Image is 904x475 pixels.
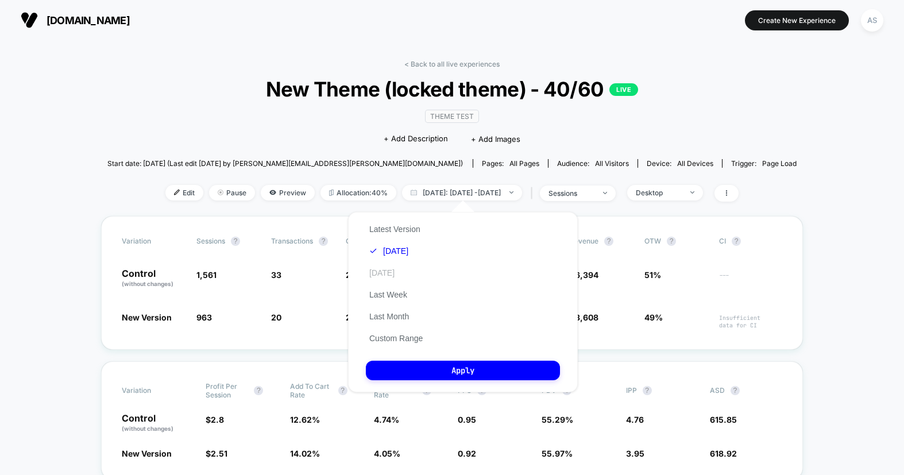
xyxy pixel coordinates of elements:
[122,449,172,458] span: New Version
[644,237,708,246] span: OTW
[542,415,573,424] span: 55.29 %
[857,9,887,32] button: AS
[638,159,722,168] span: Device:
[329,190,334,196] img: rebalance
[542,449,573,458] span: 55.97 %
[762,159,797,168] span: Page Load
[319,237,328,246] button: ?
[174,190,180,195] img: edit
[271,312,281,322] span: 20
[548,189,594,198] div: sessions
[122,382,185,399] span: Variation
[710,449,737,458] span: 618.92
[211,449,227,458] span: 2.51
[122,237,185,246] span: Variation
[411,190,417,195] img: calendar
[404,60,500,68] a: < Back to all live experiences
[271,237,313,245] span: Transactions
[290,415,320,424] span: 12.62 %
[604,237,613,246] button: ?
[231,237,240,246] button: ?
[458,449,476,458] span: 0.92
[667,237,676,246] button: ?
[595,159,629,168] span: All Visitors
[218,190,223,195] img: end
[196,270,217,280] span: 1,561
[731,386,740,395] button: ?
[122,414,194,433] p: Control
[254,386,263,395] button: ?
[458,415,476,424] span: 0.95
[861,9,883,32] div: AS
[122,280,173,287] span: (without changes)
[17,11,133,29] button: [DOMAIN_NAME]
[374,449,400,458] span: 4.05 %
[732,237,741,246] button: ?
[482,159,539,168] div: Pages:
[509,191,513,194] img: end
[374,415,399,424] span: 4.74 %
[290,449,320,458] span: 14.02 %
[165,185,203,200] span: Edit
[528,185,540,202] span: |
[142,77,762,101] span: New Theme (locked theme) - 40/60
[271,270,281,280] span: 33
[206,382,248,399] span: Profit Per Session
[626,449,644,458] span: 3.95
[402,185,522,200] span: [DATE]: [DATE] - [DATE]
[719,272,782,288] span: ---
[122,425,173,432] span: (without changes)
[366,224,424,234] button: Latest Version
[643,386,652,395] button: ?
[710,386,725,395] span: ASD
[731,159,797,168] div: Trigger:
[196,312,212,322] span: 963
[366,268,398,278] button: [DATE]
[626,386,637,395] span: IPP
[209,185,255,200] span: Pause
[719,314,782,329] span: Insufficient data for CI
[425,110,479,123] span: Theme Test
[206,449,227,458] span: $
[211,415,224,424] span: 2.8
[107,159,463,168] span: Start date: [DATE] (Last edit [DATE] by [PERSON_NAME][EMAIL_ADDRESS][PERSON_NAME][DOMAIN_NAME])
[47,14,130,26] span: [DOMAIN_NAME]
[557,159,629,168] div: Audience:
[603,192,607,194] img: end
[196,237,225,245] span: Sessions
[122,312,172,322] span: New Version
[471,134,520,144] span: + Add Images
[745,10,849,30] button: Create New Experience
[644,312,663,322] span: 49%
[21,11,38,29] img: Visually logo
[509,159,539,168] span: all pages
[609,83,638,96] p: LIVE
[261,185,315,200] span: Preview
[626,415,644,424] span: 4.76
[290,382,333,399] span: Add To Cart Rate
[384,133,448,145] span: + Add Description
[366,289,411,300] button: Last Week
[366,361,560,380] button: Apply
[206,415,224,424] span: $
[122,269,185,288] p: Control
[366,311,412,322] button: Last Month
[677,159,713,168] span: all devices
[366,333,426,343] button: Custom Range
[644,270,661,280] span: 51%
[366,246,412,256] button: [DATE]
[636,188,682,197] div: Desktop
[710,415,737,424] span: 615.85
[320,185,396,200] span: Allocation: 40%
[690,191,694,194] img: end
[719,237,782,246] span: CI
